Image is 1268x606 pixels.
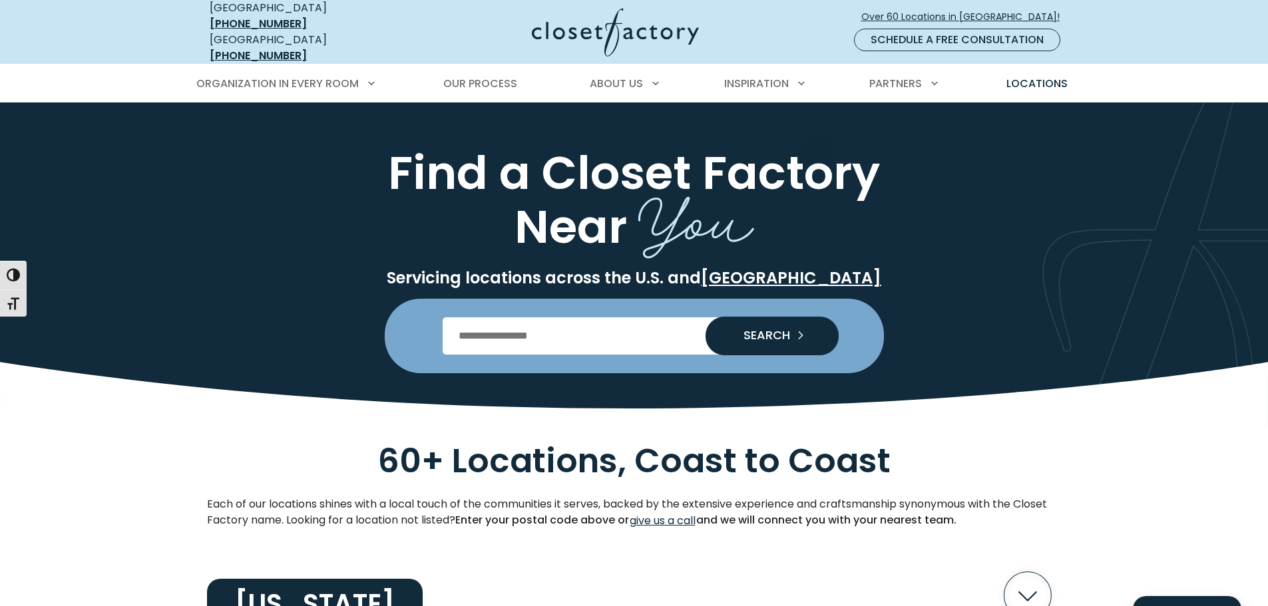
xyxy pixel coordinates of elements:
[629,512,696,530] a: give us a call
[590,76,643,91] span: About Us
[724,76,789,91] span: Inspiration
[210,48,307,63] a: [PHONE_NUMBER]
[1006,76,1068,91] span: Locations
[861,5,1071,29] a: Over 60 Locations in [GEOGRAPHIC_DATA]!
[210,16,307,31] a: [PHONE_NUMBER]
[210,32,403,64] div: [GEOGRAPHIC_DATA]
[733,329,790,341] span: SEARCH
[196,76,359,91] span: Organization in Every Room
[207,268,1062,288] p: Servicing locations across the U.S. and
[854,29,1060,51] a: Schedule a Free Consultation
[187,65,1082,102] nav: Primary Menu
[443,76,517,91] span: Our Process
[207,496,1062,530] p: Each of our locations shines with a local touch of the communities it serves, backed by the exten...
[638,166,754,264] span: You
[515,194,627,259] span: Near
[388,140,880,205] span: Find a Closet Factory
[706,317,839,355] button: Search our Nationwide Locations
[378,437,891,484] span: 60+ Locations, Coast to Coast
[861,10,1070,24] span: Over 60 Locations in [GEOGRAPHIC_DATA]!
[455,512,956,528] strong: Enter your postal code above or and we will connect you with your nearest team.
[701,267,881,289] a: [GEOGRAPHIC_DATA]
[869,76,922,91] span: Partners
[443,317,825,355] input: Enter Postal Code
[532,8,699,57] img: Closet Factory Logo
